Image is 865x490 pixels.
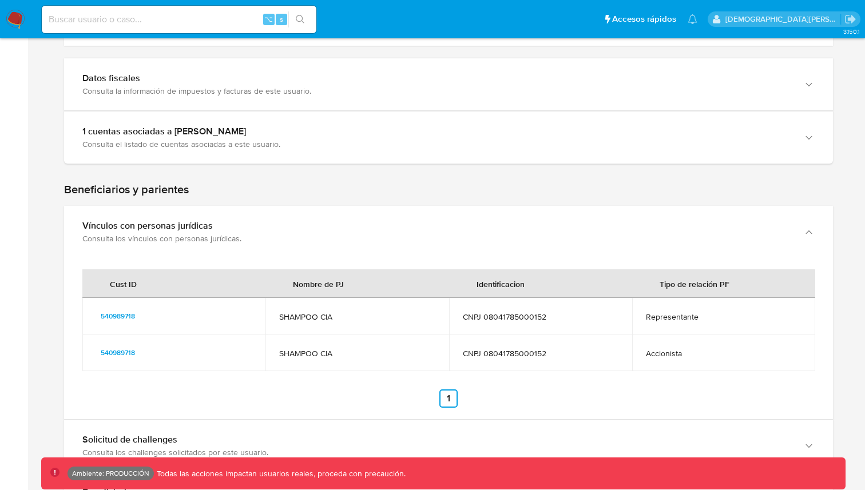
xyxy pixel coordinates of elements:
[264,14,273,25] span: ⌥
[42,12,316,27] input: Buscar usuario o caso...
[154,468,406,479] p: Todas las acciones impactan usuarios reales, proceda con precaución.
[688,14,697,24] a: Notificaciones
[843,27,859,36] span: 3.150.1
[288,11,312,27] button: search-icon
[612,13,676,25] span: Accesos rápidos
[72,471,149,476] p: Ambiente: PRODUCCIÓN
[844,13,856,25] a: Salir
[725,14,841,25] p: jesus.vallezarante@mercadolibre.com.co
[280,14,283,25] span: s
